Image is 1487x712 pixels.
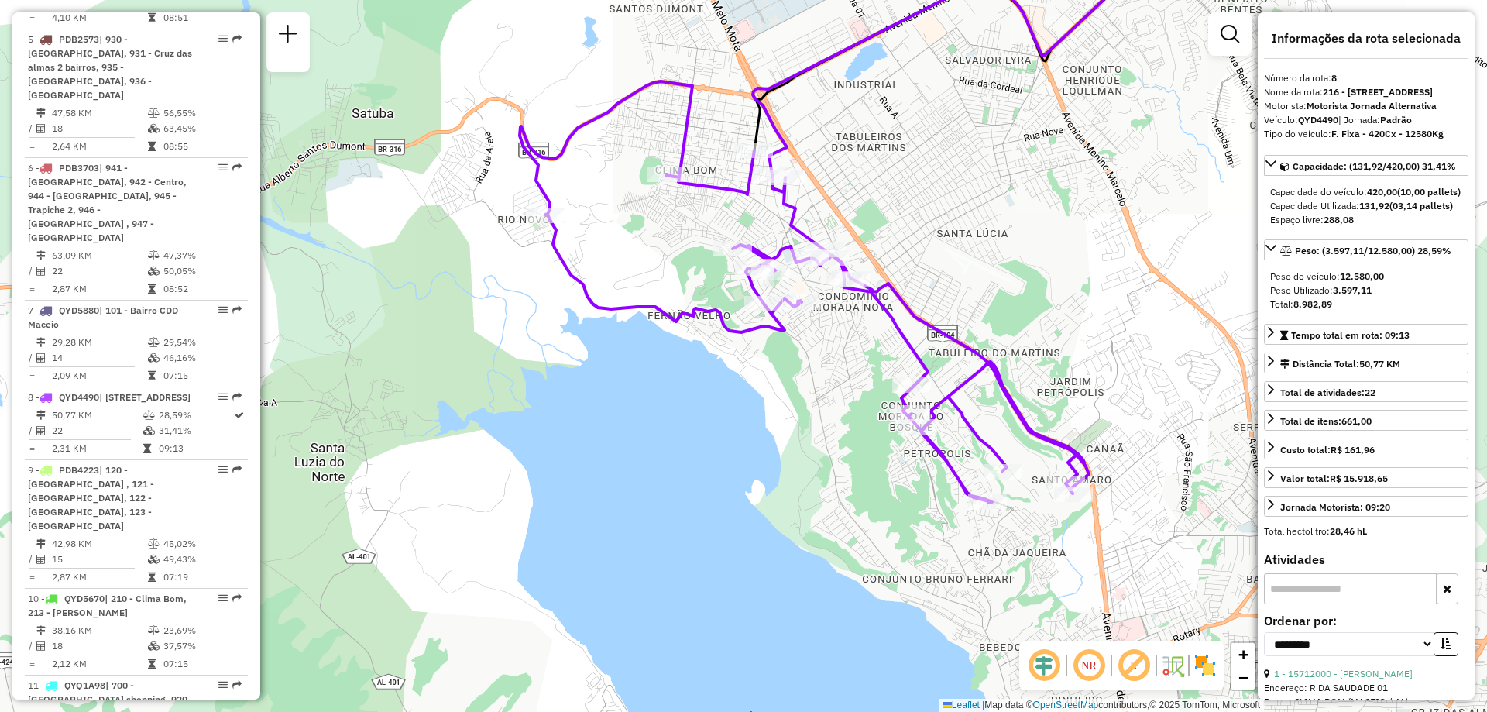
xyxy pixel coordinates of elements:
[1264,85,1468,99] div: Nome da rota:
[232,465,242,474] em: Rota exportada
[28,368,36,384] td: =
[218,163,228,172] em: Opções
[1307,100,1437,112] strong: Motorista Jornada Alternativa
[1323,86,1433,98] strong: 216 - [STREET_ADDRESS]
[1397,186,1461,198] strong: (10,00 pallets)
[148,626,160,635] i: % de utilização do peso
[1331,128,1444,139] strong: F. Fixa - 420Cx - 12580Kg
[1264,381,1468,402] a: Total de atividades:22
[1264,31,1468,46] h4: Informações da rota selecionada
[28,391,191,403] span: 8 -
[36,124,46,133] i: Total de Atividades
[1330,473,1388,484] strong: R$ 15.918,65
[28,423,36,439] td: /
[163,139,241,154] td: 08:55
[232,305,242,315] em: Rota exportada
[1280,387,1375,398] span: Total de atividades:
[235,411,244,420] i: Rota otimizada
[1270,298,1462,311] div: Total:
[1298,114,1338,126] strong: QYD4490
[1264,71,1468,85] div: Número da rota:
[28,464,154,531] span: 9 -
[1338,114,1412,126] span: | Jornada:
[28,638,36,654] td: /
[51,408,143,423] td: 50,77 KM
[28,33,192,101] span: | 930 - [GEOGRAPHIC_DATA], 931 - Cruz das almas 2 bairros, 935 - [GEOGRAPHIC_DATA], 936 - [GEOGRA...
[1293,160,1456,172] span: Capacidade: (131,92/420,00) 31,41%
[1238,645,1248,664] span: +
[51,552,147,567] td: 15
[51,441,143,456] td: 2,31 KM
[1214,19,1245,50] a: Exibir filtros
[148,353,160,363] i: % de utilização da cubagem
[51,350,147,366] td: 14
[232,34,242,43] em: Rota exportada
[1324,214,1354,225] strong: 288,08
[148,641,160,651] i: % de utilização da cubagem
[28,552,36,567] td: /
[1264,324,1468,345] a: Tempo total em rota: 09:13
[148,108,160,118] i: % de utilização do peso
[36,353,46,363] i: Total de Atividades
[1295,245,1451,256] span: Peso: (3.597,11/12.580,00) 28,59%
[982,700,984,710] span: |
[51,139,147,154] td: 2,64 KM
[28,304,178,330] span: | 101 - Bairro CDD Maceio
[218,465,228,474] em: Opções
[51,263,147,279] td: 22
[1264,496,1468,517] a: Jornada Motorista: 09:20
[36,338,46,347] i: Distância Total
[163,10,241,26] td: 08:51
[36,426,46,435] i: Total de Atividades
[1365,387,1375,398] strong: 22
[51,638,147,654] td: 18
[1280,414,1372,428] div: Total de itens:
[36,411,46,420] i: Distância Total
[28,464,154,531] span: | 120 - [GEOGRAPHIC_DATA] , 121 - [GEOGRAPHIC_DATA], 122 - [GEOGRAPHIC_DATA], 123 - [GEOGRAPHIC_D...
[218,680,228,690] em: Opções
[51,536,147,552] td: 42,98 KM
[59,391,99,403] span: QYD4490
[148,573,156,582] i: Tempo total em rota
[163,536,241,552] td: 45,02%
[232,392,242,401] em: Rota exportada
[51,656,147,672] td: 2,12 KM
[163,552,241,567] td: 49,43%
[1264,99,1468,113] div: Motorista:
[1270,199,1462,213] div: Capacidade Utilizada:
[59,162,99,174] span: PDB3703
[1389,200,1453,212] strong: (03,14 pallets)
[28,33,192,101] span: 5 -
[148,338,160,347] i: % de utilização do peso
[1231,666,1255,690] a: Zoom out
[158,441,233,456] td: 09:13
[163,368,241,384] td: 07:15
[1293,298,1332,310] strong: 8.982,89
[163,638,241,654] td: 37,57%
[28,593,187,618] span: | 210 - Clima Bom, 213 - [PERSON_NAME]
[1264,439,1468,459] a: Custo total:R$ 161,96
[59,33,99,45] span: PDB2573
[1264,467,1468,488] a: Valor total:R$ 15.918,65
[1264,113,1468,127] div: Veículo:
[51,569,147,585] td: 2,87 KM
[51,121,147,136] td: 18
[1367,186,1397,198] strong: 420,00
[59,304,99,316] span: QYD5880
[143,426,155,435] i: % de utilização da cubagem
[1333,284,1372,296] strong: 3.597,11
[218,34,228,43] em: Opções
[1380,114,1412,126] strong: Padrão
[148,13,156,22] i: Tempo total em rota
[1359,358,1400,370] span: 50,77 KM
[232,593,242,603] em: Rota exportada
[1270,213,1462,227] div: Espaço livre:
[148,539,160,549] i: % de utilização do peso
[36,626,46,635] i: Distância Total
[273,19,304,53] a: Nova sessão e pesquisa
[148,267,160,276] i: % de utilização da cubagem
[28,139,36,154] td: =
[143,444,151,453] i: Tempo total em rota
[218,593,228,603] em: Opções
[1070,647,1108,684] span: Ocultar NR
